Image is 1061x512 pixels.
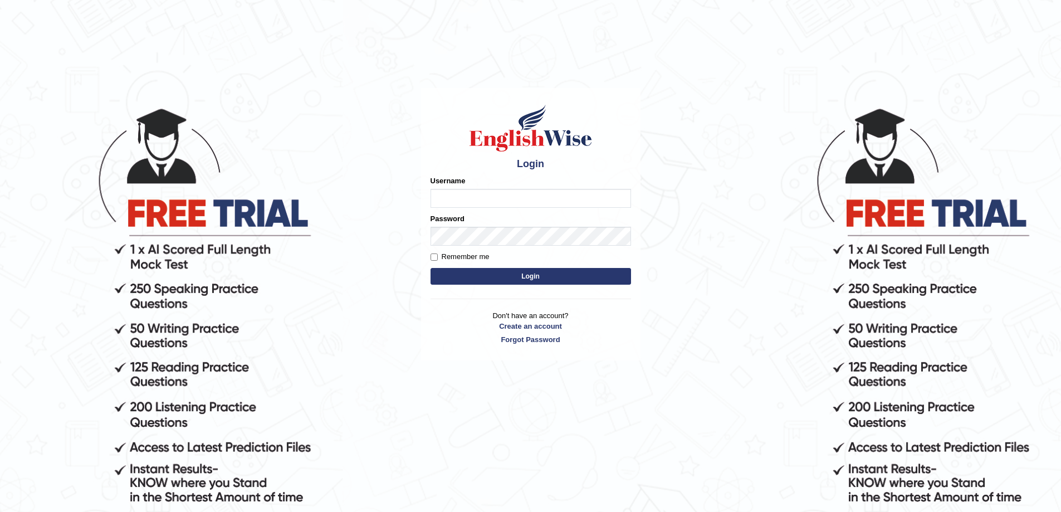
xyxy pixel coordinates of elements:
a: Create an account [431,321,631,331]
a: Forgot Password [431,334,631,345]
button: Login [431,268,631,285]
label: Username [431,175,466,186]
label: Remember me [431,251,490,262]
input: Remember me [431,253,438,261]
img: Logo of English Wise sign in for intelligent practice with AI [467,103,594,153]
p: Don't have an account? [431,310,631,345]
h4: Login [431,159,631,170]
label: Password [431,213,465,224]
